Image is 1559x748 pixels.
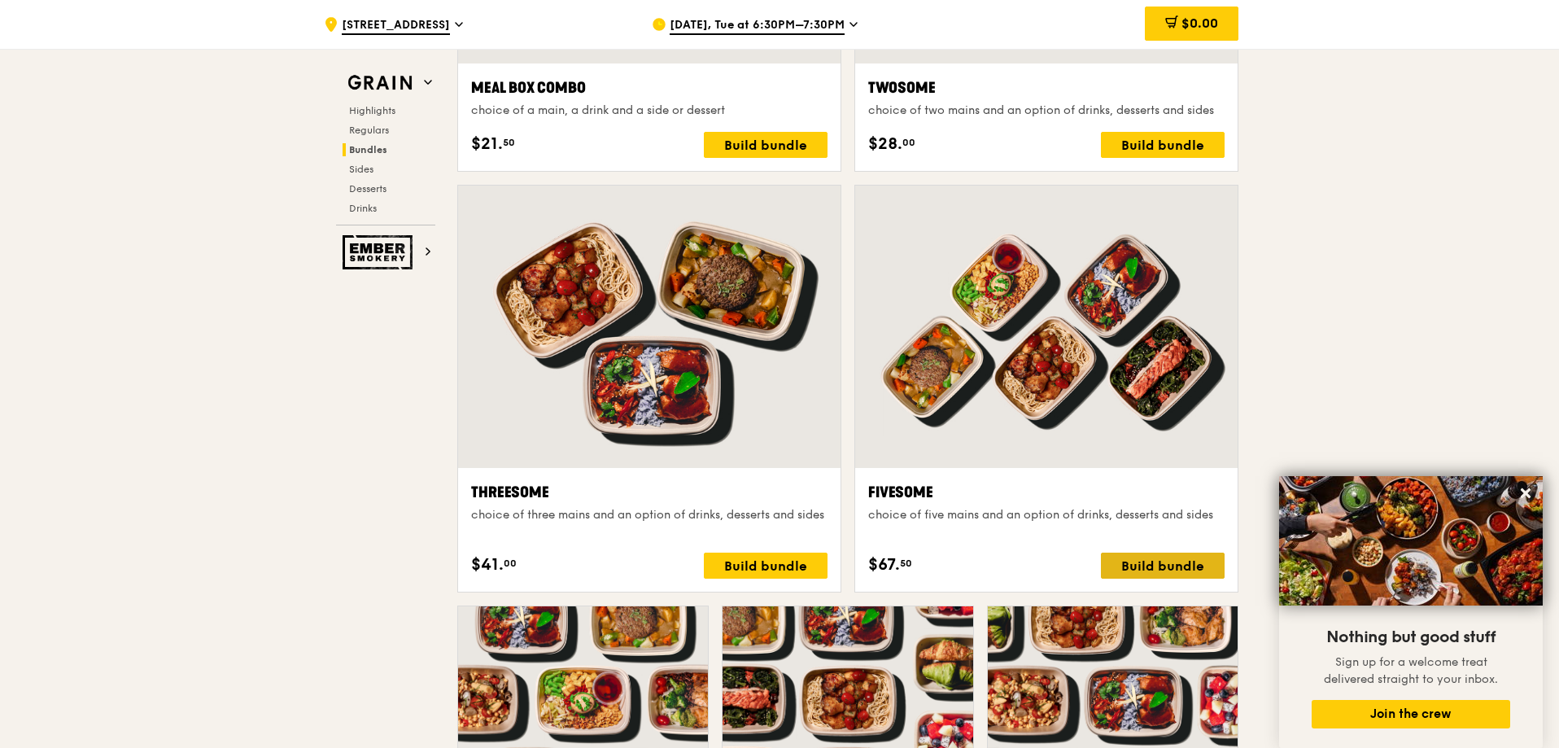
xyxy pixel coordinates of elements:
[670,17,845,35] span: [DATE], Tue at 6:30PM–7:30PM
[1101,553,1225,579] div: Build bundle
[471,77,828,99] div: Meal Box Combo
[1101,132,1225,158] div: Build bundle
[349,203,377,214] span: Drinks
[349,105,395,116] span: Highlights
[471,507,828,523] div: choice of three mains and an option of drinks, desserts and sides
[471,553,504,577] span: $41.
[503,136,515,149] span: 50
[349,125,389,136] span: Regulars
[1513,480,1539,506] button: Close
[343,235,417,269] img: Ember Smokery web logo
[342,17,450,35] span: [STREET_ADDRESS]
[343,68,417,98] img: Grain web logo
[900,557,912,570] span: 50
[868,481,1225,504] div: Fivesome
[704,132,828,158] div: Build bundle
[471,481,828,504] div: Threesome
[349,183,386,195] span: Desserts
[868,132,902,156] span: $28.
[1181,15,1218,31] span: $0.00
[868,77,1225,99] div: Twosome
[349,164,373,175] span: Sides
[704,553,828,579] div: Build bundle
[1326,628,1496,647] span: Nothing but good stuff
[471,103,828,119] div: choice of a main, a drink and a side or dessert
[868,507,1225,523] div: choice of five mains and an option of drinks, desserts and sides
[1312,700,1510,728] button: Join the crew
[1279,476,1543,606] img: DSC07876-Edit02-Large.jpeg
[349,144,387,155] span: Bundles
[868,553,900,577] span: $67.
[471,132,503,156] span: $21.
[902,136,915,149] span: 00
[868,103,1225,119] div: choice of two mains and an option of drinks, desserts and sides
[504,557,517,570] span: 00
[1324,655,1498,686] span: Sign up for a welcome treat delivered straight to your inbox.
